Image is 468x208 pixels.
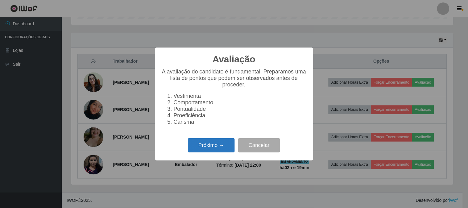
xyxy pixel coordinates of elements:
[161,69,307,88] p: A avaliação do candidato é fundamental. Preparamos uma lista de pontos que podem ser observados a...
[213,54,255,65] h2: Avaliação
[174,93,307,99] li: Vestimenta
[174,99,307,106] li: Comportamento
[188,138,235,153] button: Próximo →
[238,138,280,153] button: Cancelar
[174,106,307,112] li: Pontualidade
[174,119,307,125] li: Carisma
[174,112,307,119] li: Proeficiência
